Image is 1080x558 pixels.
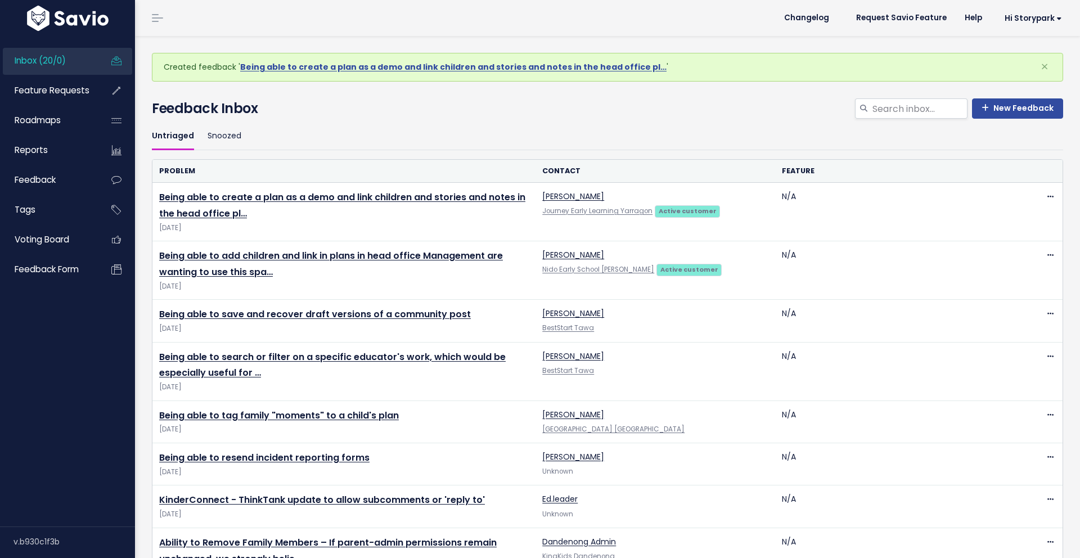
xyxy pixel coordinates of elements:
[542,206,652,215] a: Journey Early Learning Yarragon
[956,10,991,26] a: Help
[159,350,506,380] a: Being able to search or filter on a specific educator's work, which would be especially useful for …
[847,10,956,26] a: Request Savio Feature
[15,174,56,186] span: Feedback
[15,233,69,245] span: Voting Board
[208,123,241,150] a: Snoozed
[775,241,1015,300] td: N/A
[542,467,573,476] span: Unknown
[15,114,61,126] span: Roadmaps
[152,123,1063,150] ul: Filter feature requests
[159,381,529,393] span: [DATE]
[542,425,685,434] a: [GEOGRAPHIC_DATA] [GEOGRAPHIC_DATA]
[542,493,578,505] a: Ed.leader
[1005,14,1062,22] span: Hi Storypark
[13,527,135,556] div: v.b930c1f3b
[152,160,535,183] th: Problem
[3,137,93,163] a: Reports
[775,400,1015,443] td: N/A
[159,222,529,234] span: [DATE]
[660,265,718,274] strong: Active customer
[3,256,93,282] a: Feedback form
[656,263,722,274] a: Active customer
[3,78,93,103] a: Feature Requests
[159,451,370,464] a: Being able to resend incident reporting forms
[159,191,525,220] a: Being able to create a plan as a demo and link children and stories and notes in the head office pl…
[542,308,604,319] a: [PERSON_NAME]
[240,61,667,73] a: Being able to create a plan as a demo and link children and stories and notes in the head office pl…
[871,98,967,119] input: Search inbox...
[775,160,1015,183] th: Feature
[659,206,717,215] strong: Active customer
[159,493,485,506] a: KinderConnect - ThinkTank update to allow subcomments or 'reply to'
[3,107,93,133] a: Roadmaps
[972,98,1063,119] a: New Feedback
[542,249,604,260] a: [PERSON_NAME]
[159,249,503,278] a: Being able to add children and link in plans in head office Management are wanting to use this spa…
[1029,53,1060,80] button: Close
[159,466,529,478] span: [DATE]
[655,205,720,216] a: Active customer
[542,510,573,519] span: Unknown
[152,123,194,150] a: Untriaged
[3,227,93,253] a: Voting Board
[991,10,1071,27] a: Hi Storypark
[159,308,471,321] a: Being able to save and recover draft versions of a community post
[1041,57,1048,76] span: ×
[775,485,1015,528] td: N/A
[775,183,1015,241] td: N/A
[775,342,1015,400] td: N/A
[15,263,79,275] span: Feedback form
[24,6,111,31] img: logo-white.9d6f32f41409.svg
[15,84,89,96] span: Feature Requests
[159,323,529,335] span: [DATE]
[15,55,66,66] span: Inbox (20/0)
[159,424,529,435] span: [DATE]
[15,144,48,156] span: Reports
[542,366,594,375] a: BestStart Tawa
[542,191,604,202] a: [PERSON_NAME]
[535,160,775,183] th: Contact
[3,48,93,74] a: Inbox (20/0)
[159,281,529,292] span: [DATE]
[784,14,829,22] span: Changelog
[159,508,529,520] span: [DATE]
[3,167,93,193] a: Feedback
[159,409,399,422] a: Being able to tag family "moments" to a child's plan
[542,323,594,332] a: BestStart Tawa
[542,265,654,274] a: Nido Early School [PERSON_NAME]
[542,536,616,547] a: Dandenong Admin
[775,300,1015,342] td: N/A
[775,443,1015,485] td: N/A
[152,98,1063,119] h4: Feedback Inbox
[152,53,1063,82] div: Created feedback ' '
[542,409,604,420] a: [PERSON_NAME]
[542,350,604,362] a: [PERSON_NAME]
[542,451,604,462] a: [PERSON_NAME]
[15,204,35,215] span: Tags
[3,197,93,223] a: Tags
